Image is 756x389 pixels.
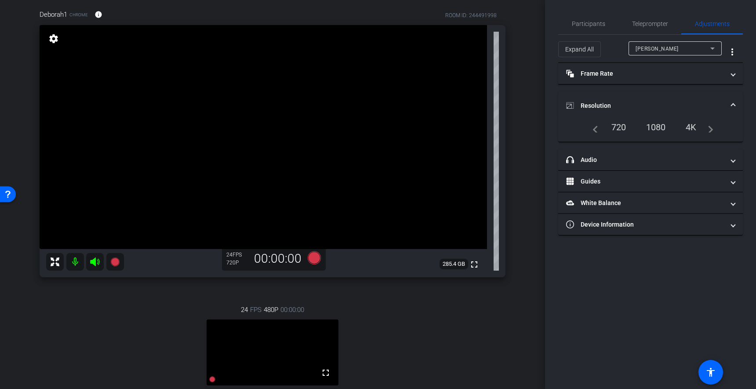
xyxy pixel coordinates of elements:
div: Resolution [558,120,743,142]
span: Expand All [565,41,594,58]
mat-expansion-panel-header: Resolution [558,92,743,120]
div: 720 [605,120,633,135]
mat-icon: fullscreen [469,259,480,270]
div: 00:00:00 [248,251,307,266]
span: 24 [241,305,248,315]
div: 720P [226,259,248,266]
span: Participants [572,21,605,27]
mat-expansion-panel-header: Device Information [558,214,743,235]
button: More Options for Adjustments Panel [722,41,743,62]
mat-icon: more_vert [727,47,738,57]
mat-panel-title: Audio [566,155,724,165]
span: Chrome [69,11,88,18]
mat-icon: info [94,11,102,18]
mat-panel-title: Resolution [566,101,724,110]
span: FPS [250,305,262,315]
span: 285.4 GB [440,259,468,269]
div: ROOM ID: 244491998 [445,11,497,19]
mat-icon: navigate_next [703,122,713,132]
mat-panel-title: Frame Rate [566,69,724,78]
button: Expand All [558,41,601,57]
mat-expansion-panel-header: Audio [558,149,743,170]
mat-expansion-panel-header: Guides [558,171,743,192]
span: Adjustments [695,21,730,27]
mat-icon: settings [47,33,60,44]
mat-icon: fullscreen [320,367,331,378]
div: 4K [679,120,703,135]
mat-panel-title: Guides [566,177,724,186]
mat-icon: navigate_before [588,122,598,132]
mat-panel-title: Device Information [566,220,724,229]
mat-expansion-panel-header: Frame Rate [558,63,743,84]
div: 24 [226,251,248,258]
span: 00:00:00 [280,305,304,315]
span: FPS [233,252,242,258]
div: 1080 [640,120,672,135]
span: Deborah1 [40,10,67,19]
span: 480P [264,305,278,315]
mat-expansion-panel-header: White Balance [558,192,743,213]
span: Teleprompter [632,21,668,27]
mat-panel-title: White Balance [566,198,724,208]
span: [PERSON_NAME] [636,46,679,52]
mat-icon: accessibility [705,367,716,378]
